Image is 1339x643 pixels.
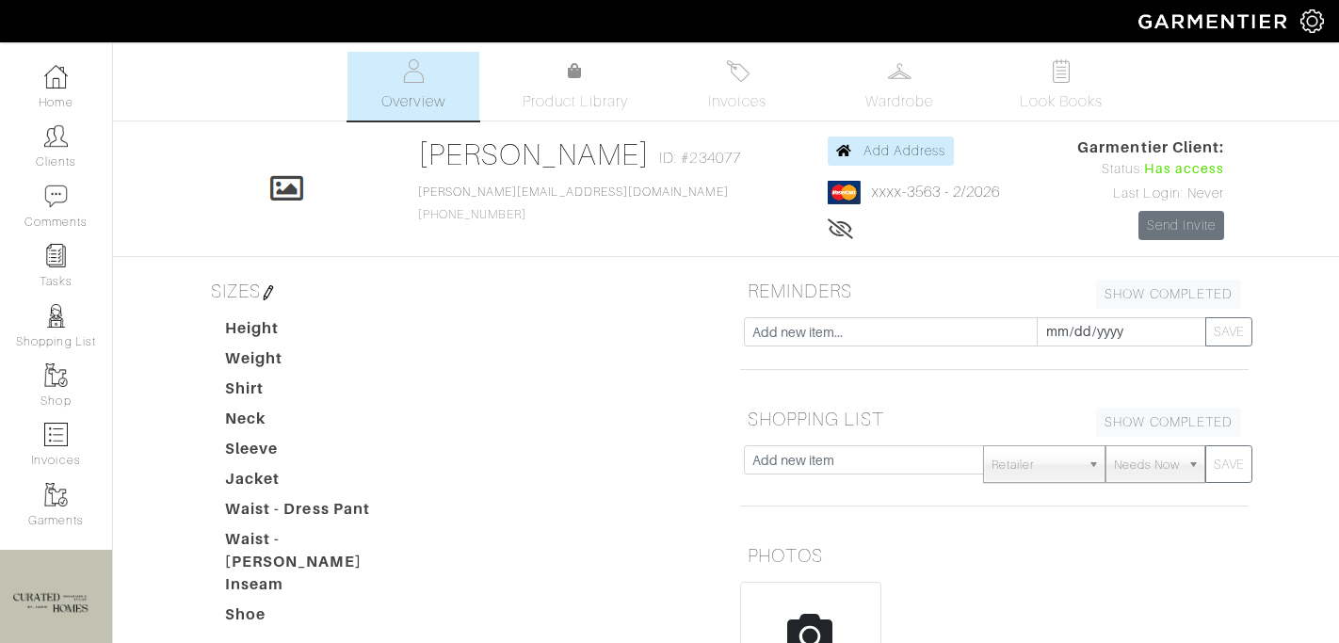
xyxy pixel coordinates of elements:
span: Garmentier Client: [1077,137,1224,159]
a: Product Library [509,60,641,113]
img: garments-icon-b7da505a4dc4fd61783c78ac3ca0ef83fa9d6f193b1c9dc38574b1d14d53ca28.png [44,483,68,506]
button: SAVE [1205,445,1252,483]
div: Status: [1077,159,1224,180]
img: wardrobe-487a4870c1b7c33e795ec22d11cfc2ed9d08956e64fb3008fe2437562e282088.svg [888,59,911,83]
span: Product Library [523,90,629,113]
div: Last Login: Never [1077,184,1224,204]
img: pen-cf24a1663064a2ec1b9c1bd2387e9de7a2fa800b781884d57f21acf72779bad2.png [261,285,276,300]
a: [PERSON_NAME][EMAIL_ADDRESS][DOMAIN_NAME] [418,185,729,199]
input: Add new item... [744,317,1038,346]
h5: REMINDERS [740,272,1249,310]
dt: Waist - Dress Pant [211,498,426,528]
span: Overview [381,90,444,113]
img: todo-9ac3debb85659649dc8f770b8b6100bb5dab4b48dedcbae339e5042a72dfd3cc.svg [1050,59,1073,83]
h5: SIZES [203,272,712,310]
img: stylists-icon-eb353228a002819b7ec25b43dbf5f0378dd9e0616d9560372ff212230b889e62.png [44,304,68,328]
dt: Height [211,317,426,347]
span: ID: #234077 [659,147,741,169]
span: Needs Now [1114,446,1180,484]
a: Add Address [828,137,955,166]
dt: Sleeve [211,438,426,468]
span: Retailer [992,446,1080,484]
dt: Shoe [211,603,426,634]
img: basicinfo-40fd8af6dae0f16599ec9e87c0ef1c0a1fdea2edbe929e3d69a839185d80c458.svg [402,59,426,83]
a: Look Books [995,52,1127,121]
a: SHOW COMPLETED [1096,280,1241,309]
img: reminder-icon-8004d30b9f0a5d33ae49ab947aed9ed385cf756f9e5892f1edd6e32f2345188e.png [44,244,68,267]
dt: Waist - [PERSON_NAME] [211,528,426,573]
img: orders-icon-0abe47150d42831381b5fb84f609e132dff9fe21cb692f30cb5eec754e2cba89.png [44,423,68,446]
img: garments-icon-b7da505a4dc4fd61783c78ac3ca0ef83fa9d6f193b1c9dc38574b1d14d53ca28.png [44,363,68,387]
a: SHOW COMPLETED [1096,408,1241,437]
dt: Weight [211,347,426,378]
img: comment-icon-a0a6a9ef722e966f86d9cbdc48e553b5cf19dbc54f86b18d962a5391bc8f6eb6.png [44,185,68,208]
a: [PERSON_NAME] [418,137,651,171]
a: Wardrobe [833,52,965,121]
h5: PHOTOS [740,537,1249,574]
img: orders-27d20c2124de7fd6de4e0e44c1d41de31381a507db9b33961299e4e07d508b8c.svg [726,59,750,83]
img: mastercard-2c98a0d54659f76b027c6839bea21931c3e23d06ea5b2b5660056f2e14d2f154.png [828,181,861,204]
img: clients-icon-6bae9207a08558b7cb47a8932f037763ab4055f8c8b6bfacd5dc20c3e0201464.png [44,124,68,148]
dt: Shirt [211,378,426,408]
dt: Inseam [211,573,426,603]
span: [PHONE_NUMBER] [418,185,729,221]
a: xxxx-3563 - 2/2026 [872,184,1001,201]
img: dashboard-icon-dbcd8f5a0b271acd01030246c82b418ddd0df26cd7fceb0bd07c9910d44c42f6.png [44,65,68,88]
button: SAVE [1205,317,1252,346]
h5: SHOPPING LIST [740,400,1249,438]
dt: Jacket [211,468,426,498]
img: gear-icon-white-bd11855cb880d31180b6d7d6211b90ccbf57a29d726f0c71d8c61bd08dd39cc2.png [1300,9,1324,33]
span: Look Books [1020,90,1104,113]
dt: Neck [211,408,426,438]
a: Overview [347,52,479,121]
img: garmentier-logo-header-white-b43fb05a5012e4ada735d5af1a66efaba907eab6374d6393d1fbf88cb4ef424d.png [1129,5,1300,38]
span: Add Address [863,143,946,158]
span: Invoices [708,90,766,113]
span: Wardrobe [865,90,933,113]
a: Send Invite [1138,211,1225,240]
a: Invoices [671,52,803,121]
input: Add new item [744,445,984,474]
span: Has access [1144,159,1225,180]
